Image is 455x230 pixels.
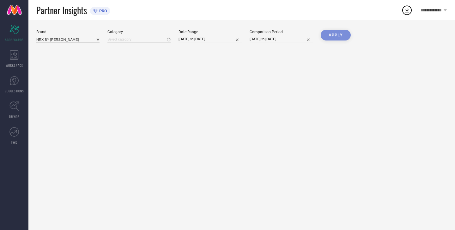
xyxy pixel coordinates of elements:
[250,36,313,42] input: Select comparison period
[11,140,17,145] span: FWD
[98,9,107,13] span: PRO
[5,89,24,93] span: SUGGESTIONS
[9,114,20,119] span: TRENDS
[401,4,413,16] div: Open download list
[6,63,23,68] span: WORKSPACE
[107,30,171,34] div: Category
[179,30,242,34] div: Date Range
[36,4,87,17] span: Partner Insights
[179,36,242,42] input: Select date range
[250,30,313,34] div: Comparison Period
[36,30,100,34] div: Brand
[5,37,24,42] span: SCORECARDS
